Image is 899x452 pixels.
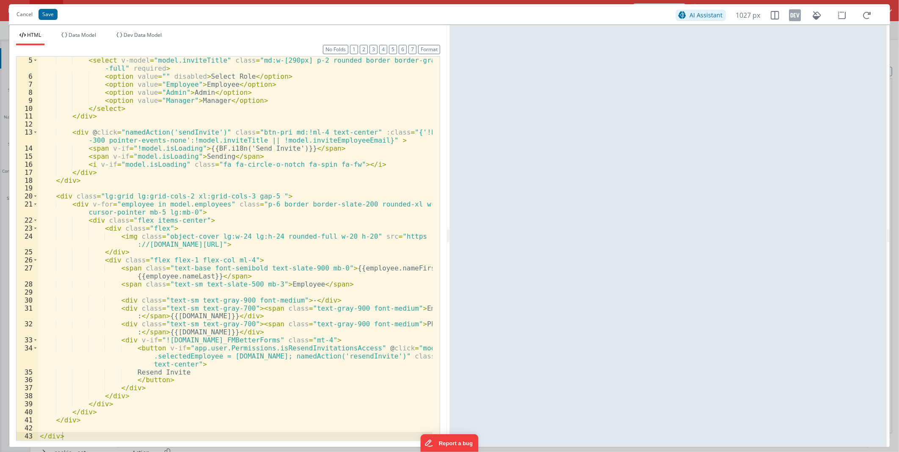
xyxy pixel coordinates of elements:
[736,10,761,20] span: 1027 px
[17,80,38,88] div: 7
[17,88,38,96] div: 8
[17,424,38,432] div: 42
[17,216,38,224] div: 22
[39,9,58,20] button: Save
[27,31,41,39] span: HTML
[17,296,38,304] div: 30
[17,288,38,296] div: 29
[17,432,38,440] div: 43
[421,434,479,452] iframe: Marker.io feedback button
[17,128,38,144] div: 13
[17,152,38,160] div: 15
[676,10,726,21] button: AI Assistant
[17,336,38,344] div: 33
[17,176,38,185] div: 18
[17,184,38,192] div: 19
[418,45,440,54] button: Format
[17,224,38,232] div: 23
[17,112,38,120] div: 11
[17,200,38,216] div: 21
[17,368,38,376] div: 35
[17,344,38,368] div: 34
[323,45,348,54] button: No Folds
[399,45,407,54] button: 6
[17,248,38,256] div: 25
[12,8,37,20] button: Cancel
[17,160,38,168] div: 16
[350,45,358,54] button: 1
[360,45,368,54] button: 2
[17,232,38,248] div: 24
[17,192,38,200] div: 20
[17,320,38,336] div: 32
[17,392,38,400] div: 38
[17,105,38,113] div: 10
[370,45,378,54] button: 3
[408,45,416,54] button: 7
[17,264,38,280] div: 27
[17,96,38,105] div: 9
[17,280,38,288] div: 28
[379,45,387,54] button: 4
[17,376,38,384] div: 36
[17,304,38,320] div: 31
[17,256,38,264] div: 26
[17,56,38,72] div: 5
[17,384,38,392] div: 37
[17,408,38,416] div: 40
[690,11,723,19] span: AI Assistant
[17,72,38,80] div: 6
[69,31,96,39] span: Data Model
[17,120,38,128] div: 12
[17,400,38,408] div: 39
[17,168,38,176] div: 17
[124,31,162,39] span: Dev Data Model
[17,144,38,152] div: 14
[389,45,397,54] button: 5
[17,416,38,424] div: 41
